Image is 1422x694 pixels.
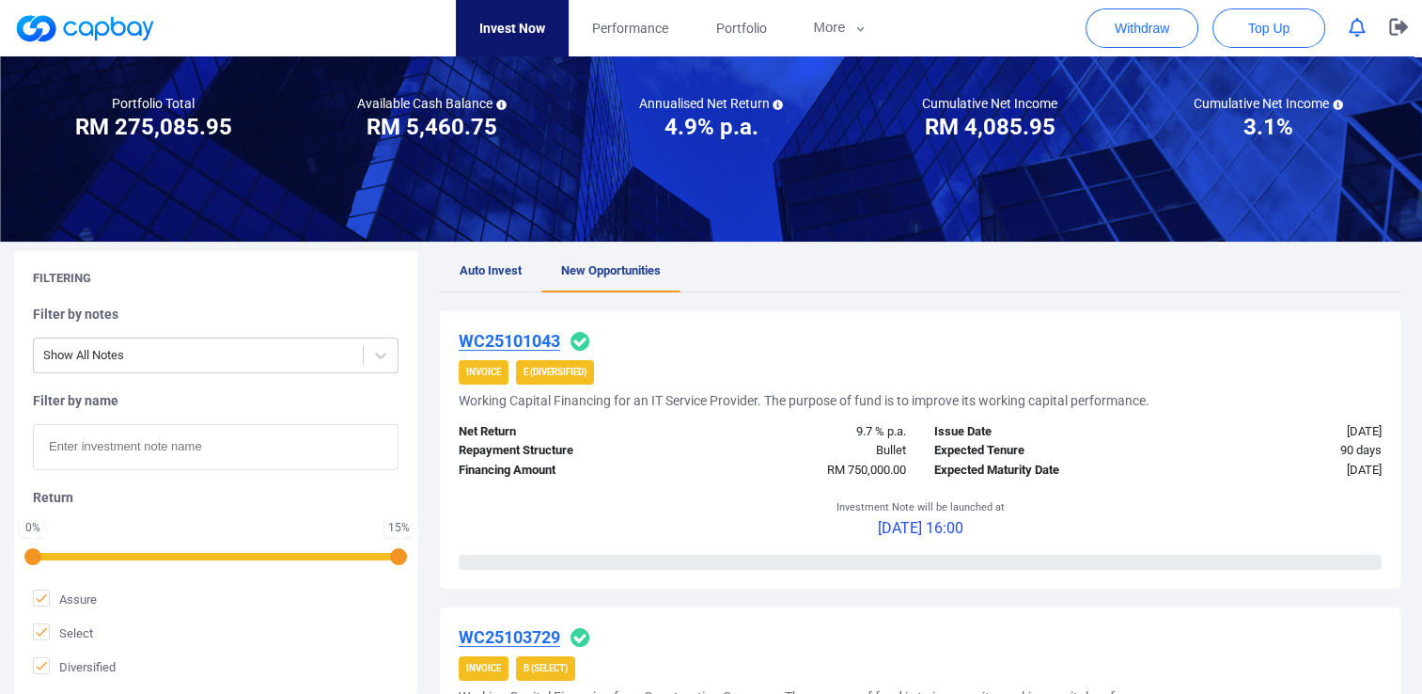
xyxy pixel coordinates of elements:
u: WC25103729 [459,627,560,647]
strong: B (Select) [523,663,568,673]
span: Select [33,623,93,642]
p: Investment Note will be launched at [836,499,1004,516]
span: Performance [592,18,668,39]
div: [DATE] [1158,461,1396,481]
div: 90 days [1158,441,1396,461]
h5: Working Capital Financing for an IT Service Provider. The purpose of fund is to improve its worki... [459,392,1149,409]
div: Issue Date [920,422,1158,442]
strong: Invoice [466,367,501,377]
h5: Portfolio Total [112,95,195,112]
h5: Return [33,489,398,506]
span: Assure [33,590,97,608]
span: Top Up [1248,19,1289,38]
span: Diversified [33,657,116,676]
button: Top Up [1212,8,1325,48]
div: Financing Amount [445,461,682,481]
u: WC25101043 [459,331,560,351]
span: New Opportunities [561,263,661,277]
h3: 4.9% p.a. [664,112,758,142]
h3: RM 4,085.95 [925,112,1055,142]
h5: Cumulative Net Income [1194,95,1343,112]
h3: RM 275,085.95 [75,112,232,142]
input: Enter investment note name [33,424,398,470]
span: Portfolio [715,18,766,39]
h5: Filter by notes [33,306,398,323]
div: Net Return [445,422,682,442]
div: [DATE] [1158,422,1396,442]
h5: Filtering [33,270,91,287]
span: Auto Invest [460,263,522,277]
h3: 3.1% [1243,112,1293,142]
strong: Invoice [466,663,501,673]
strong: E (Diversified) [523,367,586,377]
div: Expected Tenure [920,441,1158,461]
p: [DATE] 16:00 [836,516,1004,541]
h5: Available Cash Balance [357,95,507,112]
h5: Annualised Net Return [638,95,783,112]
span: RM 750,000.00 [827,463,906,477]
div: 0 % [23,522,42,533]
button: Withdraw [1086,8,1198,48]
div: 15 % [388,522,410,533]
h5: Cumulative Net Income [922,95,1057,112]
div: Repayment Structure [445,441,682,461]
h5: Filter by name [33,392,398,409]
h3: RM 5,460.75 [367,112,497,142]
div: Bullet [682,441,920,461]
div: 9.7 % p.a. [682,422,920,442]
div: Expected Maturity Date [920,461,1158,481]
